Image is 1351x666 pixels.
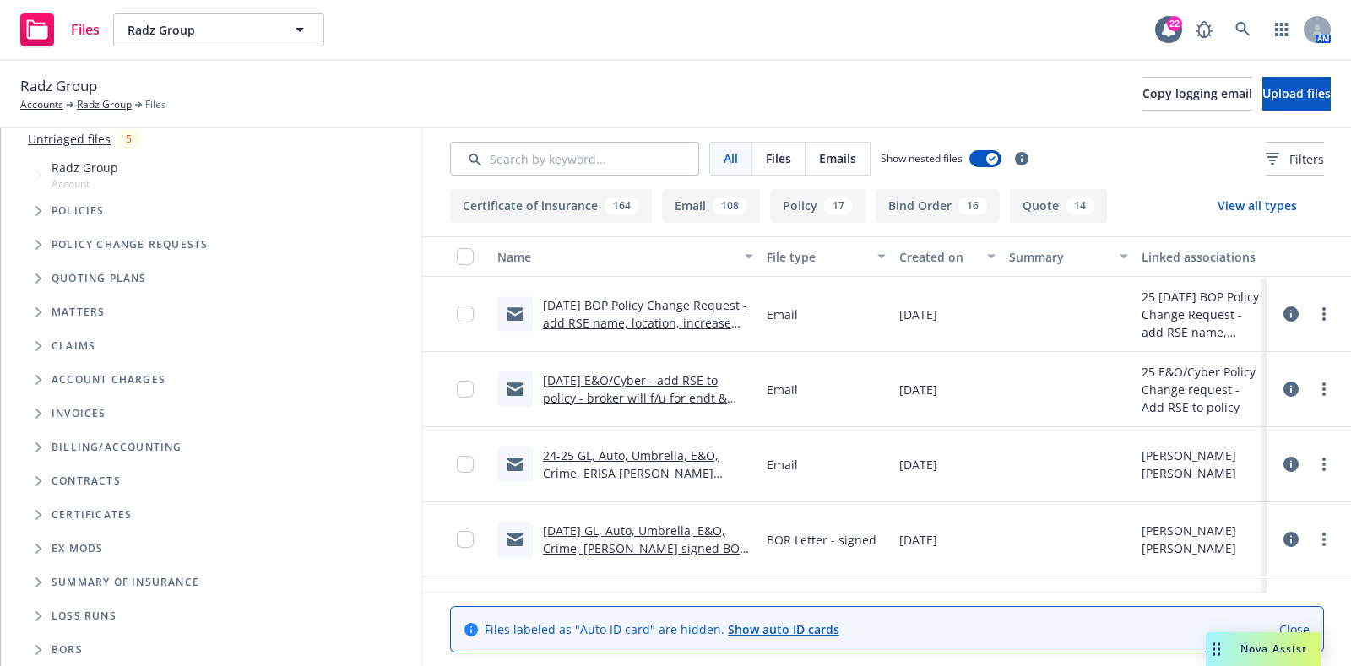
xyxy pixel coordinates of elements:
[52,611,117,621] span: Loss Runs
[52,645,83,655] span: BORs
[767,531,876,549] span: BOR Letter - signed
[1142,522,1260,557] div: [PERSON_NAME] [PERSON_NAME]
[1266,142,1324,176] button: Filters
[52,442,182,452] span: Billing/Accounting
[77,97,132,112] a: Radz Group
[1262,77,1331,111] button: Upload files
[819,149,856,167] span: Emails
[724,149,738,167] span: All
[1266,150,1324,168] span: Filters
[605,197,639,215] div: 164
[899,248,977,266] div: Created on
[899,531,937,549] span: [DATE]
[52,159,118,176] span: Radz Group
[1289,150,1324,168] span: Filters
[1002,236,1134,277] button: Summary
[28,130,111,148] a: Untriaged files
[767,248,866,266] div: File type
[1240,642,1307,656] span: Nova Assist
[1314,529,1334,550] a: more
[1314,304,1334,324] a: more
[767,456,798,474] span: Email
[1206,632,1227,666] div: Drag to move
[876,189,1000,223] button: Bind Order
[457,248,474,265] input: Select all
[1010,189,1107,223] button: Quote
[491,236,760,277] button: Name
[1314,454,1334,474] a: more
[1191,189,1324,223] button: View all types
[52,544,103,554] span: Ex Mods
[543,297,747,366] a: [DATE] BOP Policy Change Request - add RSE name, location, increase Umbrella limit-EM to INSD - r...
[543,523,747,574] a: [DATE] GL, Auto, Umbrella, E&O, Crime, [PERSON_NAME] signed BOR letter from insured.msg
[893,236,1002,277] button: Created on
[52,476,121,486] span: Contracts
[543,372,727,424] a: [DATE] E&O/Cyber - add RSE to policy - broker will f/u for endt & invoice.msg
[20,97,63,112] a: Accounts
[1142,447,1260,482] div: [PERSON_NAME] [PERSON_NAME]
[728,621,839,637] a: Show auto ID cards
[497,248,735,266] div: Name
[52,240,208,250] span: Policy change requests
[881,151,963,165] span: Show nested files
[543,447,719,517] a: 24-25 GL, Auto, Umbrella, E&O, Crime, ERISA [PERSON_NAME] [PERSON_NAME] policies from insured.msg
[1142,363,1260,416] div: 25 E&O/Cyber Policy Change request - Add RSE to policy
[457,381,474,398] input: Toggle Row Selected
[1226,13,1260,46] a: Search
[1142,77,1252,111] button: Copy logging email
[1135,236,1267,277] button: Linked associations
[770,189,865,223] button: Policy
[1167,16,1182,31] div: 22
[52,176,118,191] span: Account
[767,381,798,398] span: Email
[899,381,937,398] span: [DATE]
[14,6,106,53] a: Files
[457,531,474,548] input: Toggle Row Selected
[117,129,140,149] div: 5
[71,23,100,36] span: Files
[52,206,105,216] span: Policies
[1265,13,1299,46] a: Switch app
[760,236,892,277] button: File type
[899,306,937,323] span: [DATE]
[1009,248,1109,266] div: Summary
[1142,85,1252,101] span: Copy logging email
[767,306,798,323] span: Email
[1187,13,1221,46] a: Report a Bug
[1314,379,1334,399] a: more
[1066,197,1094,215] div: 14
[899,456,937,474] span: [DATE]
[958,197,987,215] div: 16
[113,13,324,46] button: Radz Group
[52,341,95,351] span: Claims
[1,155,422,430] div: Tree Example
[145,97,166,112] span: Files
[1142,288,1260,341] div: 25 [DATE] BOP Policy Change Request - add RSE name, location, increase Umbrella limit
[52,307,105,317] span: Matters
[1262,85,1331,101] span: Upload files
[766,149,791,167] span: Files
[450,189,652,223] button: Certificate of insurance
[52,273,147,284] span: Quoting plans
[52,577,199,587] span: Summary of insurance
[1279,620,1310,638] a: Close
[128,21,274,39] span: Radz Group
[1206,632,1321,666] button: Nova Assist
[662,189,760,223] button: Email
[52,510,132,520] span: Certificates
[52,409,106,419] span: Invoices
[450,142,699,176] input: Search by keyword...
[20,75,97,97] span: Radz Group
[713,197,747,215] div: 108
[457,456,474,473] input: Toggle Row Selected
[457,306,474,322] input: Toggle Row Selected
[824,197,853,215] div: 17
[1142,248,1260,266] div: Linked associations
[52,375,165,385] span: Account charges
[485,620,839,638] span: Files labeled as "Auto ID card" are hidden.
